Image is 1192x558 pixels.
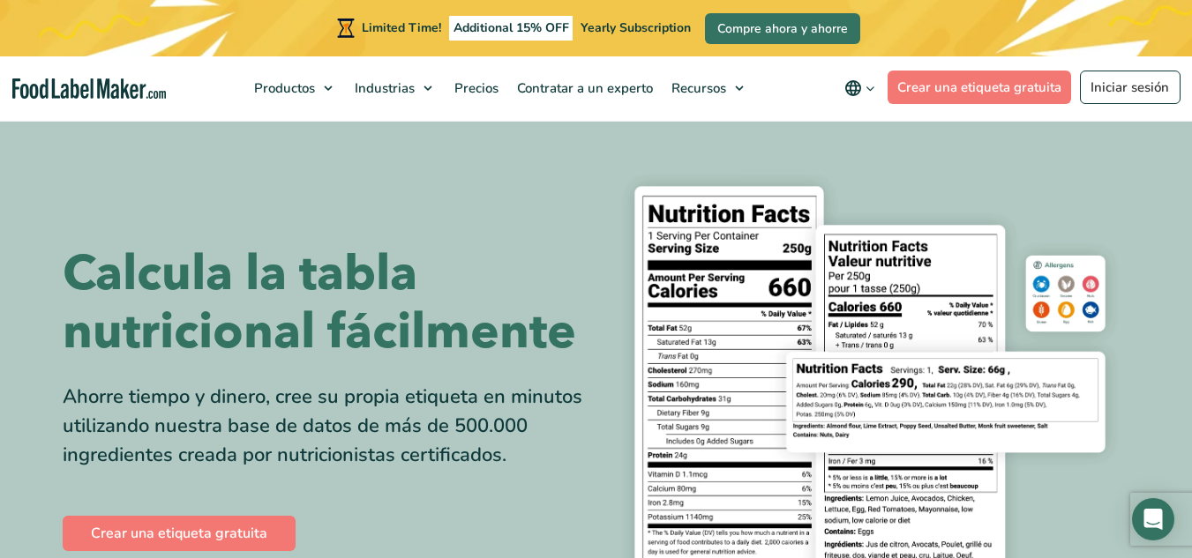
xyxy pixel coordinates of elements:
[346,56,441,120] a: Industrias
[581,19,691,36] span: Yearly Subscription
[249,79,317,97] span: Productos
[63,383,583,470] div: Ahorre tiempo y dinero, cree su propia etiqueta en minutos utilizando nuestra base de datos de má...
[1080,71,1181,104] a: Iniciar sesión
[245,56,341,120] a: Productos
[663,56,753,120] a: Recursos
[362,19,441,36] span: Limited Time!
[349,79,416,97] span: Industrias
[449,79,500,97] span: Precios
[666,79,728,97] span: Recursos
[446,56,504,120] a: Precios
[888,71,1072,104] a: Crear una etiqueta gratuita
[705,13,860,44] a: Compre ahora y ahorre
[512,79,655,97] span: Contratar a un experto
[1132,498,1174,540] div: Open Intercom Messenger
[449,16,574,41] span: Additional 15% OFF
[63,516,296,551] a: Crear una etiqueta gratuita
[508,56,658,120] a: Contratar a un experto
[63,245,583,361] h1: Calcula la tabla nutricional fácilmente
